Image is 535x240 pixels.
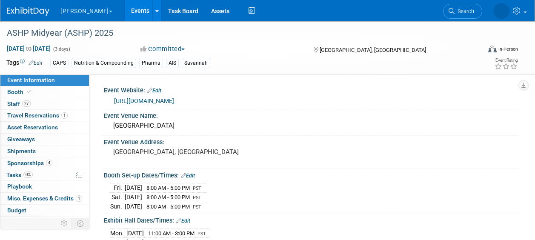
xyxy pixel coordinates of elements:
[7,136,35,143] span: Giveaways
[193,186,201,191] span: PST
[7,100,31,107] span: Staff
[52,46,70,52] span: (3 days)
[61,112,68,119] span: 1
[495,58,518,63] div: Event Rating
[104,136,518,146] div: Event Venue Address:
[104,109,518,120] div: Event Venue Name:
[6,171,33,178] span: Tasks
[7,89,33,95] span: Booth
[137,45,188,54] button: Committed
[7,77,55,83] span: Event Information
[488,46,497,52] img: Format-Inperson.png
[0,134,89,145] a: Giveaways
[125,193,142,202] td: [DATE]
[147,88,161,94] a: Edit
[25,45,33,52] span: to
[7,112,68,119] span: Travel Reservations
[193,195,201,200] span: PST
[110,119,512,132] div: [GEOGRAPHIC_DATA]
[113,148,267,156] pre: [GEOGRAPHIC_DATA], [GEOGRAPHIC_DATA]
[0,122,89,133] a: Asset Reservations
[443,44,518,57] div: Event Format
[139,59,163,68] div: Pharma
[197,231,206,237] span: PST
[0,169,89,181] a: Tasks0%
[0,205,89,216] a: Budget
[7,195,82,202] span: Misc. Expenses & Credits
[193,204,201,210] span: PST
[455,8,474,14] span: Search
[50,59,69,68] div: CAPS
[110,193,125,202] td: Sat.
[320,47,426,53] span: [GEOGRAPHIC_DATA], [GEOGRAPHIC_DATA]
[110,183,125,193] td: Fri.
[57,218,72,229] td: Personalize Event Tab Strip
[7,207,26,214] span: Budget
[493,3,509,19] img: Savannah Jones
[182,59,210,68] div: Savannah
[6,58,43,68] td: Tags
[72,218,89,229] td: Toggle Event Tabs
[7,160,52,166] span: Sponsorships
[0,98,89,110] a: Staff27
[148,230,195,237] span: 11:00 AM - 3:00 PM
[0,110,89,121] a: Travel Reservations1
[104,84,518,95] div: Event Website:
[110,202,125,211] td: Sun.
[7,183,32,190] span: Playbook
[22,100,31,107] span: 27
[146,203,190,210] span: 8:00 AM - 5:00 PM
[0,86,89,98] a: Booth
[29,60,43,66] a: Edit
[7,7,49,16] img: ExhibitDay
[0,181,89,192] a: Playbook
[76,195,82,202] span: 1
[110,229,126,238] td: Mon.
[125,202,142,211] td: [DATE]
[176,218,190,224] a: Edit
[146,194,190,200] span: 8:00 AM - 5:00 PM
[146,185,190,191] span: 8:00 AM - 5:00 PM
[7,124,58,131] span: Asset Reservations
[0,146,89,157] a: Shipments
[6,45,51,52] span: [DATE] [DATE]
[181,173,195,179] a: Edit
[126,229,144,238] td: [DATE]
[104,169,518,180] div: Booth Set-up Dates/Times:
[0,193,89,204] a: Misc. Expenses & Credits1
[23,171,33,178] span: 0%
[72,59,136,68] div: Nutrition & Compounding
[125,183,142,193] td: [DATE]
[498,46,518,52] div: In-Person
[166,59,179,68] div: AIS
[114,97,174,104] a: [URL][DOMAIN_NAME]
[4,26,474,41] div: ASHP Midyear (ASHP) 2025
[46,160,52,166] span: 4
[104,214,518,225] div: Exhibit Hall Dates/Times:
[443,4,482,19] a: Search
[27,89,31,94] i: Booth reservation complete
[0,74,89,86] a: Event Information
[0,157,89,169] a: Sponsorships4
[7,148,36,154] span: Shipments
